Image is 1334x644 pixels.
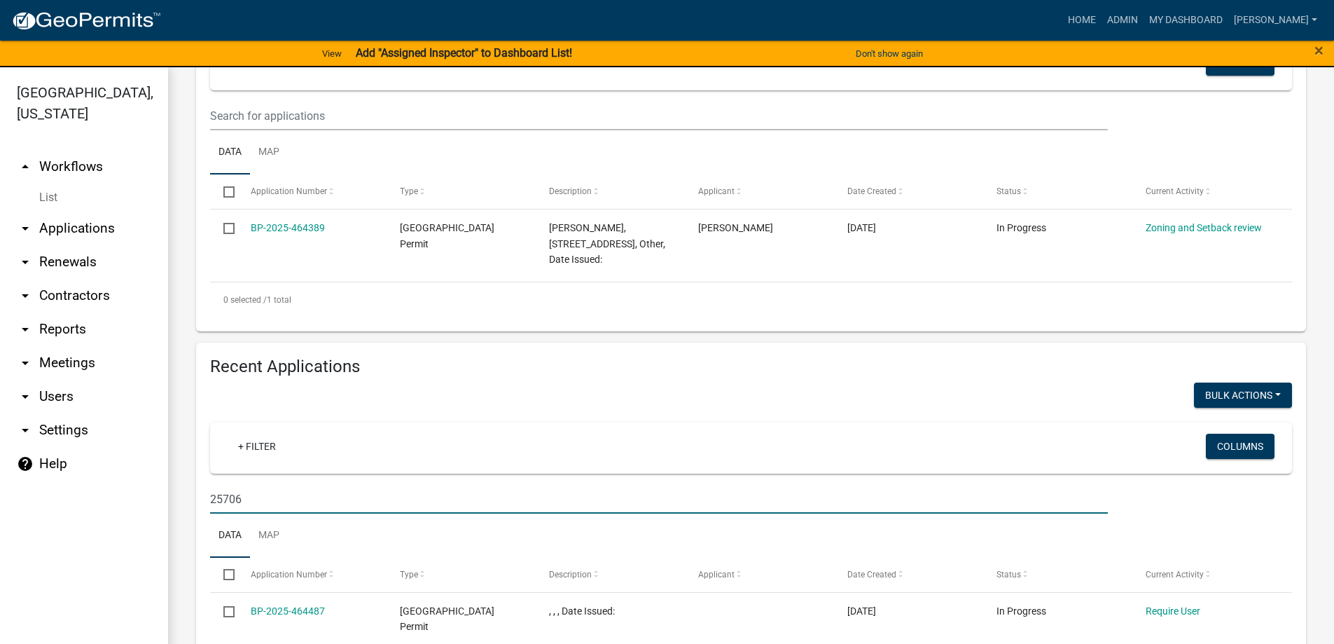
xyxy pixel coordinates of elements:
datatable-header-cell: Applicant [685,558,834,591]
a: Map [250,514,288,559]
i: arrow_drop_down [17,254,34,270]
datatable-header-cell: Type [386,174,535,208]
a: Admin [1102,7,1144,34]
button: Bulk Actions [1194,383,1292,408]
span: 0 selected / [223,295,267,305]
a: Home [1062,7,1102,34]
datatable-header-cell: Current Activity [1132,558,1281,591]
span: Current Activity [1146,570,1204,580]
datatable-header-cell: Current Activity [1132,174,1281,208]
datatable-header-cell: Description [536,558,685,591]
a: Data [210,514,250,559]
datatable-header-cell: Status [983,174,1132,208]
i: arrow_drop_down [17,220,34,237]
span: Isanti County Building Permit [400,222,494,249]
span: Type [400,570,418,580]
a: [PERSON_NAME] [1228,7,1323,34]
input: Search for applications [210,485,1108,514]
h4: Recent Applications [210,357,1292,377]
i: arrow_drop_down [17,388,34,405]
span: Current Activity [1146,186,1204,196]
button: Don't show again [850,42,929,65]
span: Type [400,186,418,196]
datatable-header-cell: Date Created [834,174,983,208]
i: arrow_drop_up [17,158,34,175]
span: Ashley Schultz [698,222,773,233]
span: Status [996,186,1021,196]
span: Applicant [698,570,735,580]
datatable-header-cell: Select [210,174,237,208]
datatable-header-cell: Select [210,558,237,591]
a: My Dashboard [1144,7,1228,34]
span: In Progress [996,605,1046,617]
span: Date Created [847,570,896,580]
span: 08/15/2025 [847,605,876,617]
span: 08/15/2025 [847,222,876,233]
strong: Add "Assigned Inspector" to Dashboard List! [356,46,572,60]
span: Applicant [698,186,735,196]
a: Zoning and Setback review [1146,222,1262,233]
i: arrow_drop_down [17,422,34,439]
span: , , , Date Issued: [549,605,615,617]
span: JAMES JENSEN, 3525 253RD AVE NW, Other, Date Issued: [549,222,665,266]
a: BP-2025-464487 [251,605,325,617]
datatable-header-cell: Application Number [237,558,386,591]
i: help [17,455,34,472]
a: BP-2025-464389 [251,222,325,233]
span: Application Number [251,186,327,196]
button: Columns [1206,434,1274,459]
datatable-header-cell: Applicant [685,174,834,208]
a: Map [250,130,288,175]
a: Data [210,130,250,175]
div: 1 total [210,282,1292,317]
i: arrow_drop_down [17,287,34,304]
a: Require User [1146,605,1200,617]
span: Isanti County Building Permit [400,605,494,633]
i: arrow_drop_down [17,321,34,338]
a: View [317,42,347,65]
span: In Progress [996,222,1046,233]
datatable-header-cell: Status [983,558,1132,591]
datatable-header-cell: Application Number [237,174,386,208]
span: Date Created [847,186,896,196]
span: Status [996,570,1021,580]
a: + Filter [227,434,287,459]
datatable-header-cell: Description [536,174,685,208]
span: Description [549,186,592,196]
span: × [1314,41,1323,60]
span: Application Number [251,570,327,580]
span: Description [549,570,592,580]
datatable-header-cell: Type [386,558,535,591]
datatable-header-cell: Date Created [834,558,983,591]
button: Close [1314,42,1323,59]
i: arrow_drop_down [17,355,34,371]
input: Search for applications [210,102,1108,130]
